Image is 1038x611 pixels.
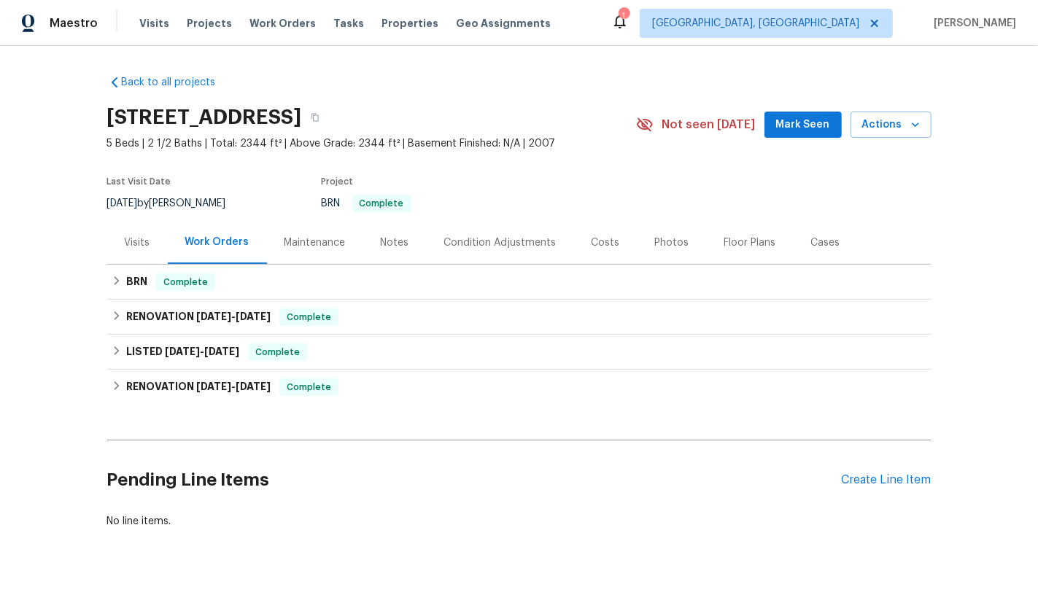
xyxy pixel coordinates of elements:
[126,273,147,291] h6: BRN
[187,16,232,31] span: Projects
[107,177,171,186] span: Last Visit Date
[196,311,271,322] span: -
[333,18,364,28] span: Tasks
[851,112,932,139] button: Actions
[444,236,557,250] div: Condition Adjustments
[165,346,239,357] span: -
[107,265,932,300] div: BRN Complete
[185,235,249,249] div: Work Orders
[862,116,920,134] span: Actions
[381,16,438,31] span: Properties
[322,177,354,186] span: Project
[281,310,337,324] span: Complete
[249,16,316,31] span: Work Orders
[125,236,150,250] div: Visits
[592,236,620,250] div: Costs
[196,311,231,322] span: [DATE]
[107,446,842,514] h2: Pending Line Items
[764,112,842,139] button: Mark Seen
[652,16,859,31] span: [GEOGRAPHIC_DATA], [GEOGRAPHIC_DATA]
[107,370,932,405] div: RENOVATION [DATE]-[DATE]Complete
[236,311,271,322] span: [DATE]
[158,275,214,289] span: Complete
[126,343,239,361] h6: LISTED
[842,473,932,487] div: Create Line Item
[107,195,244,212] div: by [PERSON_NAME]
[107,300,932,335] div: RENOVATION [DATE]-[DATE]Complete
[724,236,776,250] div: Floor Plans
[139,16,169,31] span: Visits
[284,236,346,250] div: Maintenance
[281,380,337,394] span: Complete
[302,104,328,131] button: Copy Address
[196,381,231,392] span: [DATE]
[322,198,411,209] span: BRN
[776,116,830,134] span: Mark Seen
[662,117,756,132] span: Not seen [DATE]
[811,236,840,250] div: Cases
[107,75,247,90] a: Back to all projects
[381,236,409,250] div: Notes
[236,381,271,392] span: [DATE]
[107,198,138,209] span: [DATE]
[196,381,271,392] span: -
[249,345,306,359] span: Complete
[619,9,629,23] div: 1
[126,378,271,396] h6: RENOVATION
[107,110,302,125] h2: [STREET_ADDRESS]
[107,136,636,151] span: 5 Beds | 2 1/2 Baths | Total: 2344 ft² | Above Grade: 2344 ft² | Basement Finished: N/A | 2007
[165,346,200,357] span: [DATE]
[107,514,932,529] div: No line items.
[204,346,239,357] span: [DATE]
[107,335,932,370] div: LISTED [DATE]-[DATE]Complete
[655,236,689,250] div: Photos
[456,16,551,31] span: Geo Assignments
[354,199,410,208] span: Complete
[928,16,1016,31] span: [PERSON_NAME]
[126,308,271,326] h6: RENOVATION
[50,16,98,31] span: Maestro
